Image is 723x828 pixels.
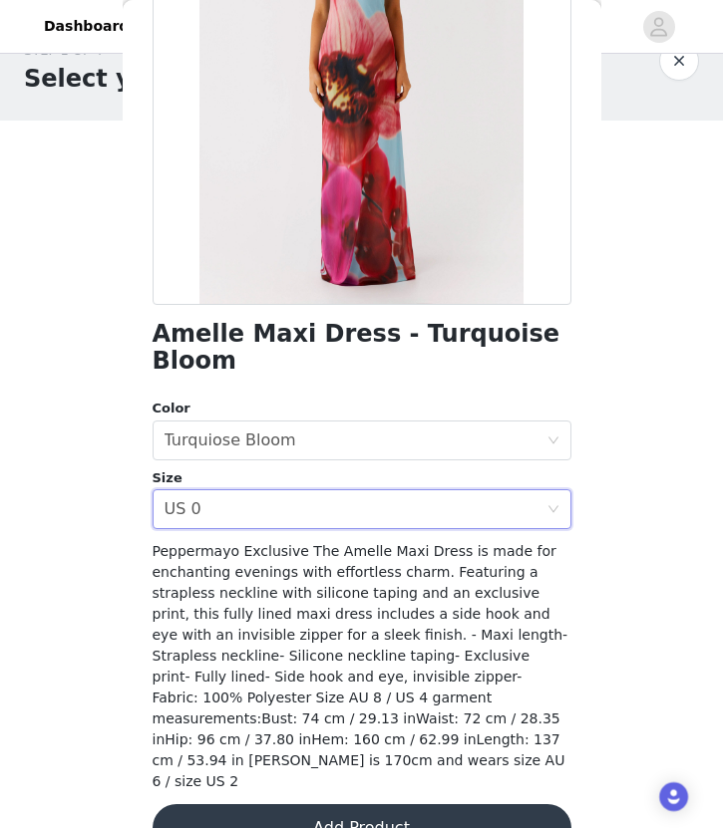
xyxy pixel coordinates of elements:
[649,11,668,43] div: avatar
[153,399,571,418] div: Color
[24,61,276,97] h1: Select your styles!
[153,321,571,375] h1: Amelle Maxi Dress - Turquoise Bloom
[153,468,571,488] div: Size
[165,421,296,459] div: Turquiose Bloom
[165,490,201,528] div: US 0
[659,782,688,811] div: Open Intercom Messenger
[153,543,568,789] span: Peppermayo Exclusive The Amelle Maxi Dress is made for enchanting evenings with effortless charm....
[32,4,141,49] a: Dashboard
